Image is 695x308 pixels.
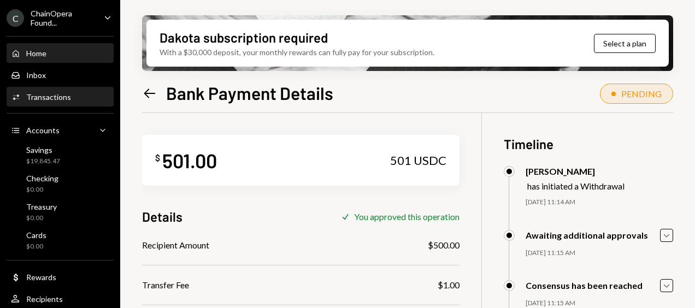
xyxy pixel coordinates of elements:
[26,294,63,304] div: Recipients
[526,299,673,308] div: [DATE] 11:15 AM
[26,185,58,194] div: $0.00
[162,148,217,173] div: 501.00
[26,157,60,166] div: $19,845.47
[7,142,114,168] a: Savings$19,845.47
[526,166,625,176] div: [PERSON_NAME]
[26,49,46,58] div: Home
[527,181,625,191] div: has initiated a Withdrawal
[31,9,95,27] div: ChainOpera Found...
[526,198,673,207] div: [DATE] 11:14 AM
[160,28,328,46] div: Dakota subscription required
[26,214,57,223] div: $0.00
[142,279,189,292] div: Transfer Fee
[526,280,643,291] div: Consensus has been reached
[142,208,182,226] h3: Details
[504,135,673,153] h3: Timeline
[26,202,57,211] div: Treasury
[7,170,114,197] a: Checking$0.00
[7,227,114,253] a: Cards$0.00
[142,239,209,252] div: Recipient Amount
[26,230,46,240] div: Cards
[160,46,434,58] div: With a $30,000 deposit, your monthly rewards can fully pay for your subscription.
[26,70,46,80] div: Inbox
[155,152,160,163] div: $
[7,267,114,287] a: Rewards
[166,82,333,104] h1: Bank Payment Details
[438,279,460,292] div: $1.00
[7,120,114,140] a: Accounts
[621,88,662,99] div: PENDING
[26,145,60,155] div: Savings
[26,126,60,135] div: Accounts
[7,65,114,85] a: Inbox
[26,174,58,183] div: Checking
[594,34,656,53] button: Select a plan
[428,239,460,252] div: $500.00
[354,211,460,222] div: You approved this operation
[390,153,446,168] div: 501 USDC
[7,199,114,225] a: Treasury$0.00
[7,43,114,63] a: Home
[26,92,71,102] div: Transactions
[7,87,114,106] a: Transactions
[26,242,46,251] div: $0.00
[526,230,648,240] div: Awaiting additional approvals
[526,248,673,258] div: [DATE] 11:15 AM
[26,273,56,282] div: Rewards
[7,9,24,27] div: C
